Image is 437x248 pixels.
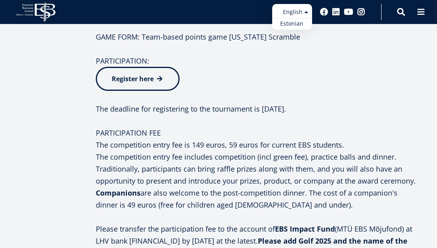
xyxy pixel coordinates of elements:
p: The competition entry fee is 149 euros, 59 euros for current EBS students. [96,139,421,151]
p: The deadline for registering to the tournament is [DATE]. [96,91,421,115]
strong: Companions [96,188,140,198]
strong: EBS Impact Fund [275,224,335,234]
p: The competition entry fee includes competition (incl green fee), practice balls and dinner. Tradi... [96,151,421,223]
a: Youtube [344,8,353,16]
p: GAME FORM: Team-based points game [US_STATE] Scramble [96,31,421,43]
span: Register here [112,74,154,83]
a: Instagram [357,8,365,16]
p: PARTICIPATION: [96,55,421,91]
a: Estonian [272,18,312,30]
a: Facebook [320,8,328,16]
a: Linkedin [332,8,340,16]
p: PARTICIPATION FEE [96,127,421,139]
a: Register here [96,67,180,91]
